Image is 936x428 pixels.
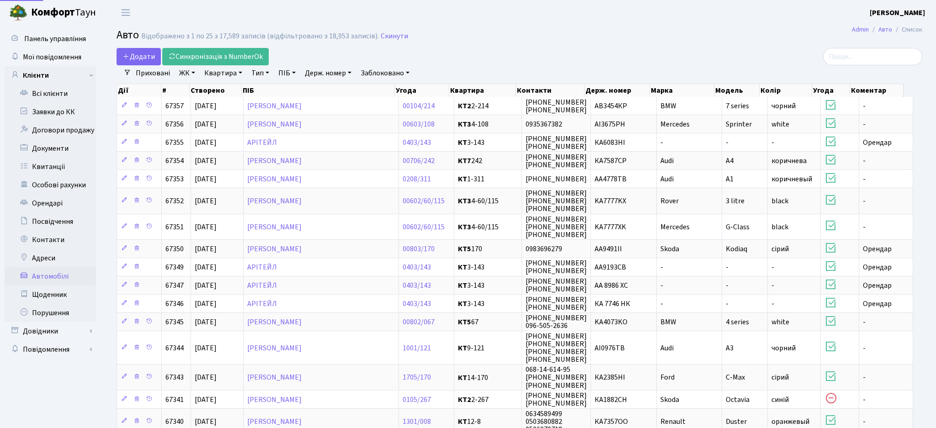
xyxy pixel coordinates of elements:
[247,317,302,327] a: [PERSON_NAME]
[403,222,445,232] a: 00602/60/115
[403,299,431,309] a: 0403/143
[526,258,587,276] span: [PHONE_NUMBER] [PHONE_NUMBER]
[863,137,892,148] span: Орендар
[660,119,690,129] span: Mercedes
[9,4,27,22] img: logo.png
[195,137,217,148] span: [DATE]
[771,101,796,111] span: чорний
[863,280,892,291] span: Орендар
[5,231,96,249] a: Контакти
[714,84,760,97] th: Модель
[5,212,96,231] a: Посвідчення
[660,174,674,184] span: Audi
[403,343,431,353] a: 1001/121
[892,25,922,35] li: Список
[878,25,892,34] a: Авто
[526,276,587,294] span: [PHONE_NUMBER] [PHONE_NUMBER]
[595,156,627,166] span: КА7587СР
[526,244,562,254] span: 0983696279
[165,156,184,166] span: 67354
[165,244,184,254] span: 67350
[863,119,866,129] span: -
[458,396,518,403] span: 2-267
[852,25,869,34] a: Admin
[726,299,729,309] span: -
[195,196,217,206] span: [DATE]
[403,101,435,111] a: 00104/214
[726,373,745,383] span: C-Max
[458,299,467,309] b: КТ
[403,156,435,166] a: 00706/242
[5,267,96,285] a: Автомобілі
[771,222,788,232] span: black
[863,417,866,427] span: -
[190,84,242,97] th: Створено
[863,101,866,111] span: -
[458,102,518,110] span: 2-214
[660,317,676,327] span: BMW
[165,299,184,309] span: 67346
[726,156,734,166] span: A4
[726,262,729,272] span: -
[595,222,626,232] span: KA7777XK
[458,121,518,128] span: 4-108
[526,134,587,152] span: [PHONE_NUMBER] [PHONE_NUMBER]
[242,84,394,97] th: ПІБ
[458,317,471,327] b: КТ5
[195,343,217,353] span: [DATE]
[458,137,467,148] b: КТ
[114,5,137,20] button: Переключити навігацію
[585,84,650,97] th: Держ. номер
[863,373,866,383] span: -
[771,317,789,327] span: white
[526,391,587,408] span: [PHONE_NUMBER] [PHONE_NUMBER]
[771,244,789,254] span: сірий
[726,222,750,232] span: G-Class
[165,280,184,291] span: 67347
[165,101,184,111] span: 67357
[195,174,217,184] span: [DATE]
[403,196,445,206] a: 00602/60/115
[5,121,96,139] a: Договори продажу
[595,101,627,111] span: АВ3454КР
[31,5,96,21] span: Таун
[395,84,449,97] th: Угода
[726,280,729,291] span: -
[247,137,277,148] a: АРІТЕЙЛ
[458,262,467,272] b: КТ
[863,196,866,206] span: -
[24,34,86,44] span: Панель управління
[403,373,431,383] a: 1705/170
[195,244,217,254] span: [DATE]
[117,27,139,43] span: Авто
[195,101,217,111] span: [DATE]
[458,196,471,206] b: КТ3
[275,65,299,81] a: ПІБ
[458,344,518,352] span: 9-121
[726,137,729,148] span: -
[458,222,471,232] b: КТ3
[771,373,789,383] span: сірий
[771,262,774,272] span: -
[5,139,96,158] a: Документи
[595,196,626,206] span: KA7777KX
[863,262,892,272] span: Орендар
[117,48,161,65] a: Додати
[771,137,774,148] span: -
[458,373,467,383] b: КТ
[458,245,518,253] span: 170
[122,52,155,62] span: Додати
[526,174,587,184] span: [PHONE_NUMBER]
[5,176,96,194] a: Особові рахунки
[403,119,435,129] a: 00603/108
[650,84,714,97] th: Марка
[161,84,190,97] th: #
[458,174,467,184] b: КТ
[458,318,518,326] span: 67
[863,244,892,254] span: Орендар
[165,119,184,129] span: 67356
[201,65,246,81] a: Квартира
[403,137,431,148] a: 0403/143
[458,280,467,291] b: КТ
[165,196,184,206] span: 67352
